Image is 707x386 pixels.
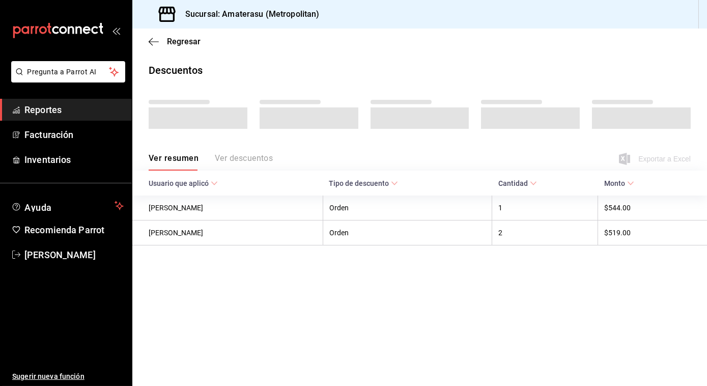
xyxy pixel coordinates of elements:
[149,179,218,187] span: Usuario que aplicó
[598,196,707,220] th: $544.00
[149,63,203,78] div: Descuentos
[492,196,598,220] th: 1
[24,128,124,142] span: Facturación
[492,220,598,245] th: 2
[24,103,124,117] span: Reportes
[323,196,492,220] th: Orden
[7,74,125,85] a: Pregunta a Parrot AI
[323,220,492,245] th: Orden
[149,37,201,46] button: Regresar
[149,153,273,171] div: navigation tabs
[604,179,634,187] span: Monto
[167,37,201,46] span: Regresar
[27,67,109,77] span: Pregunta a Parrot AI
[132,220,323,245] th: [PERSON_NAME]
[112,26,120,35] button: open_drawer_menu
[177,8,319,20] h3: Sucursal: Amaterasu (Metropolitan)
[24,223,124,237] span: Recomienda Parrot
[329,179,398,187] span: Tipo de descuento
[498,179,537,187] span: Cantidad
[12,371,124,382] span: Sugerir nueva función
[24,153,124,167] span: Inventarios
[132,196,323,220] th: [PERSON_NAME]
[11,61,125,82] button: Pregunta a Parrot AI
[598,220,707,245] th: $519.00
[24,248,124,262] span: [PERSON_NAME]
[24,200,110,212] span: Ayuda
